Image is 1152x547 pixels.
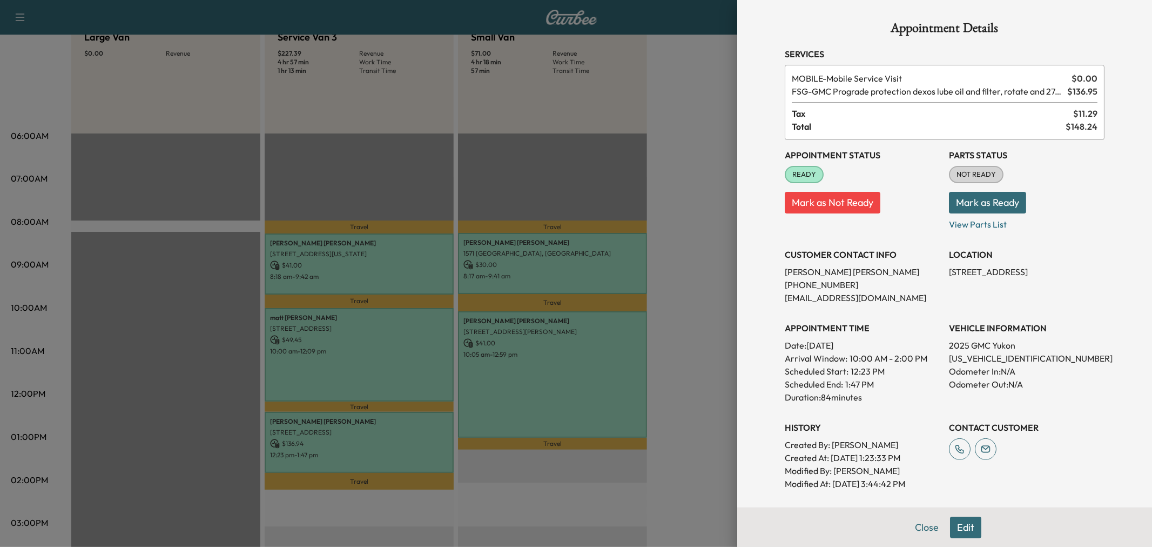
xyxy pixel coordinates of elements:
[1067,85,1097,98] span: $ 136.95
[785,421,940,434] h3: History
[785,192,880,214] button: Mark as Not Ready
[785,248,940,261] h3: CUSTOMER CONTACT INFO
[845,378,874,391] p: 1:47 PM
[949,339,1104,352] p: 2025 GMC Yukon
[792,72,1067,85] span: Mobile Service Visit
[792,120,1066,133] span: Total
[785,438,940,451] p: Created By : [PERSON_NAME]
[785,352,940,365] p: Arrival Window:
[949,365,1104,378] p: Odometer In: N/A
[949,322,1104,335] h3: VEHICLE INFORMATION
[950,169,1002,180] span: NOT READY
[786,169,823,180] span: READY
[949,265,1104,278] p: [STREET_ADDRESS]
[785,149,940,162] h3: Appointment Status
[950,517,981,538] button: Edit
[785,22,1104,39] h1: Appointment Details
[949,248,1104,261] h3: LOCATION
[949,378,1104,391] p: Odometer Out: N/A
[785,339,940,352] p: Date: [DATE]
[949,149,1104,162] h3: Parts Status
[785,391,940,404] p: Duration: 84 minutes
[785,365,848,378] p: Scheduled Start:
[785,477,940,490] p: Modified At : [DATE] 3:44:42 PM
[850,352,927,365] span: 10:00 AM - 2:00 PM
[792,107,1073,120] span: Tax
[1073,107,1097,120] span: $ 11.29
[949,192,1026,214] button: Mark as Ready
[792,85,1063,98] span: GMC Prograde protection dexos lube oil and filter, rotate and 27-point inspection.
[785,451,940,464] p: Created At : [DATE] 1:23:33 PM
[949,352,1104,365] p: [US_VEHICLE_IDENTIFICATION_NUMBER]
[851,365,885,378] p: 12:23 PM
[785,464,940,477] p: Modified By : [PERSON_NAME]
[1066,120,1097,133] span: $ 148.24
[785,322,940,335] h3: APPOINTMENT TIME
[785,278,940,291] p: [PHONE_NUMBER]
[949,214,1104,231] p: View Parts List
[785,291,940,304] p: [EMAIL_ADDRESS][DOMAIN_NAME]
[785,48,1104,61] h3: Services
[908,517,946,538] button: Close
[785,378,843,391] p: Scheduled End:
[1072,72,1097,85] span: $ 0.00
[949,421,1104,434] h3: CONTACT CUSTOMER
[785,265,940,278] p: [PERSON_NAME] [PERSON_NAME]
